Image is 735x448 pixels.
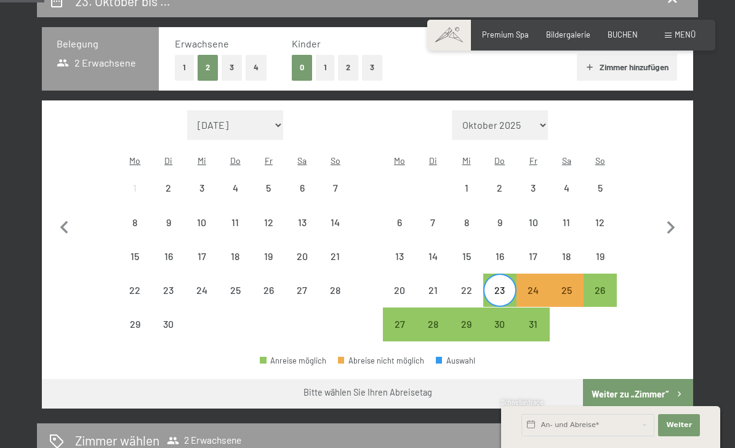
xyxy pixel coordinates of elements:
[151,307,185,341] div: Tue Sep 30 2025
[577,54,677,81] button: Zimmer hinzufügen
[416,240,449,273] div: Tue Oct 14 2025
[119,183,150,214] div: 1
[451,218,481,248] div: 8
[153,218,183,248] div: 9
[287,285,318,316] div: 27
[220,218,251,248] div: 11
[585,218,616,248] div: 12
[319,205,352,238] div: Sun Sep 14 2025
[153,319,183,350] div: 30
[484,183,515,214] div: 2
[362,55,382,80] button: 3
[416,240,449,273] div: Abreise nicht möglich
[584,240,617,273] div: Abreise nicht möglich
[516,240,550,273] div: Fri Oct 17 2025
[319,274,352,307] div: Abreise nicht möglich
[483,307,516,341] div: Abreise möglich
[449,307,483,341] div: Wed Oct 29 2025
[187,218,217,248] div: 10
[185,274,219,307] div: Abreise nicht möglich
[449,171,483,205] div: Wed Oct 01 2025
[416,307,449,341] div: Tue Oct 28 2025
[417,285,448,316] div: 21
[286,171,319,205] div: Abreise nicht möglich
[119,319,150,350] div: 29
[167,434,241,447] span: 2 Erwachsene
[584,274,617,307] div: Abreise möglich
[483,171,516,205] div: Abreise nicht möglich
[57,37,144,51] h3: Belegung
[187,183,217,214] div: 3
[449,274,483,307] div: Wed Oct 22 2025
[151,240,185,273] div: Abreise nicht möglich
[518,251,548,282] div: 17
[187,251,217,282] div: 17
[316,55,335,80] button: 1
[151,240,185,273] div: Tue Sep 16 2025
[220,251,251,282] div: 18
[666,420,692,430] span: Weiter
[252,240,285,273] div: Abreise nicht möglich
[153,183,183,214] div: 2
[383,205,416,238] div: Abreise nicht möglich
[451,183,481,214] div: 1
[585,183,616,214] div: 5
[584,171,617,205] div: Abreise nicht möglich
[550,205,583,238] div: Sat Oct 11 2025
[219,171,252,205] div: Abreise nicht möglich
[551,251,582,282] div: 18
[287,251,318,282] div: 20
[483,274,516,307] div: Abreise möglich
[253,285,284,316] div: 26
[551,285,582,316] div: 25
[516,171,550,205] div: Abreise nicht möglich
[175,38,229,49] span: Erwachsene
[331,155,340,166] abbr: Sonntag
[219,240,252,273] div: Abreise nicht möglich
[252,274,285,307] div: Fri Sep 26 2025
[252,240,285,273] div: Fri Sep 19 2025
[516,307,550,341] div: Abreise möglich
[265,155,273,166] abbr: Freitag
[608,30,638,39] a: BUCHEN
[451,319,481,350] div: 29
[383,274,416,307] div: Mon Oct 20 2025
[151,205,185,238] div: Abreise nicht möglich
[286,205,319,238] div: Sat Sep 13 2025
[219,205,252,238] div: Thu Sep 11 2025
[484,251,515,282] div: 16
[416,205,449,238] div: Abreise nicht möglich
[483,205,516,238] div: Abreise nicht möglich
[550,171,583,205] div: Sat Oct 04 2025
[219,274,252,307] div: Thu Sep 25 2025
[187,285,217,316] div: 24
[484,218,515,248] div: 9
[429,155,437,166] abbr: Dienstag
[185,171,219,205] div: Wed Sep 03 2025
[118,171,151,205] div: Mon Sep 01 2025
[292,55,312,80] button: 0
[516,274,550,307] div: Abreise nicht möglich, da die Mindestaufenthaltsdauer nicht erfüllt wird
[119,285,150,316] div: 22
[118,240,151,273] div: Mon Sep 15 2025
[52,110,78,342] button: Vorheriger Monat
[252,171,285,205] div: Abreise nicht möglich
[482,30,529,39] a: Premium Spa
[252,205,285,238] div: Fri Sep 12 2025
[384,218,415,248] div: 6
[118,240,151,273] div: Abreise nicht möglich
[483,240,516,273] div: Thu Oct 16 2025
[129,155,140,166] abbr: Montag
[546,30,590,39] a: Bildergalerie
[449,171,483,205] div: Abreise nicht möglich
[550,240,583,273] div: Sat Oct 18 2025
[584,205,617,238] div: Abreise nicht möglich
[319,240,352,273] div: Sun Sep 21 2025
[483,274,516,307] div: Thu Oct 23 2025
[198,55,218,80] button: 2
[451,251,481,282] div: 15
[384,319,415,350] div: 27
[287,183,318,214] div: 6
